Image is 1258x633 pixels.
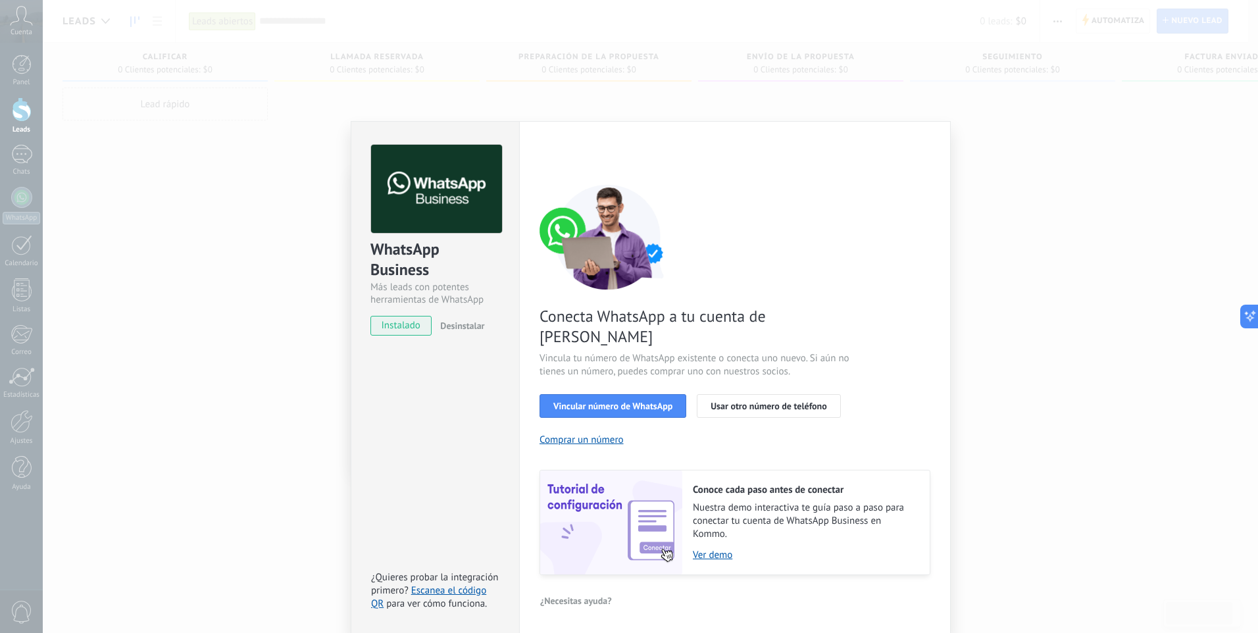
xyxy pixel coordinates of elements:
span: instalado [371,316,431,336]
h2: Conoce cada paso antes de conectar [693,484,917,496]
button: Desinstalar [435,316,484,336]
span: Vincular número de WhatsApp [553,401,672,411]
span: Nuestra demo interactiva te guía paso a paso para conectar tu cuenta de WhatsApp Business en Kommo. [693,501,917,541]
div: Más leads con potentes herramientas de WhatsApp [370,281,500,306]
span: Desinstalar [440,320,484,332]
a: Escanea el código QR [371,584,486,610]
img: connect number [540,184,678,290]
span: ¿Necesitas ayuda? [540,596,612,605]
button: ¿Necesitas ayuda? [540,591,613,611]
span: Conecta WhatsApp a tu cuenta de [PERSON_NAME] [540,306,853,347]
span: Vincula tu número de WhatsApp existente o conecta uno nuevo. Si aún no tienes un número, puedes c... [540,352,853,378]
button: Vincular número de WhatsApp [540,394,686,418]
button: Comprar un número [540,434,624,446]
img: logo_main.png [371,145,502,234]
span: para ver cómo funciona. [386,597,487,610]
button: Usar otro número de teléfono [697,394,840,418]
span: Usar otro número de teléfono [711,401,826,411]
a: Ver demo [693,549,917,561]
span: ¿Quieres probar la integración primero? [371,571,499,597]
div: WhatsApp Business [370,239,500,281]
